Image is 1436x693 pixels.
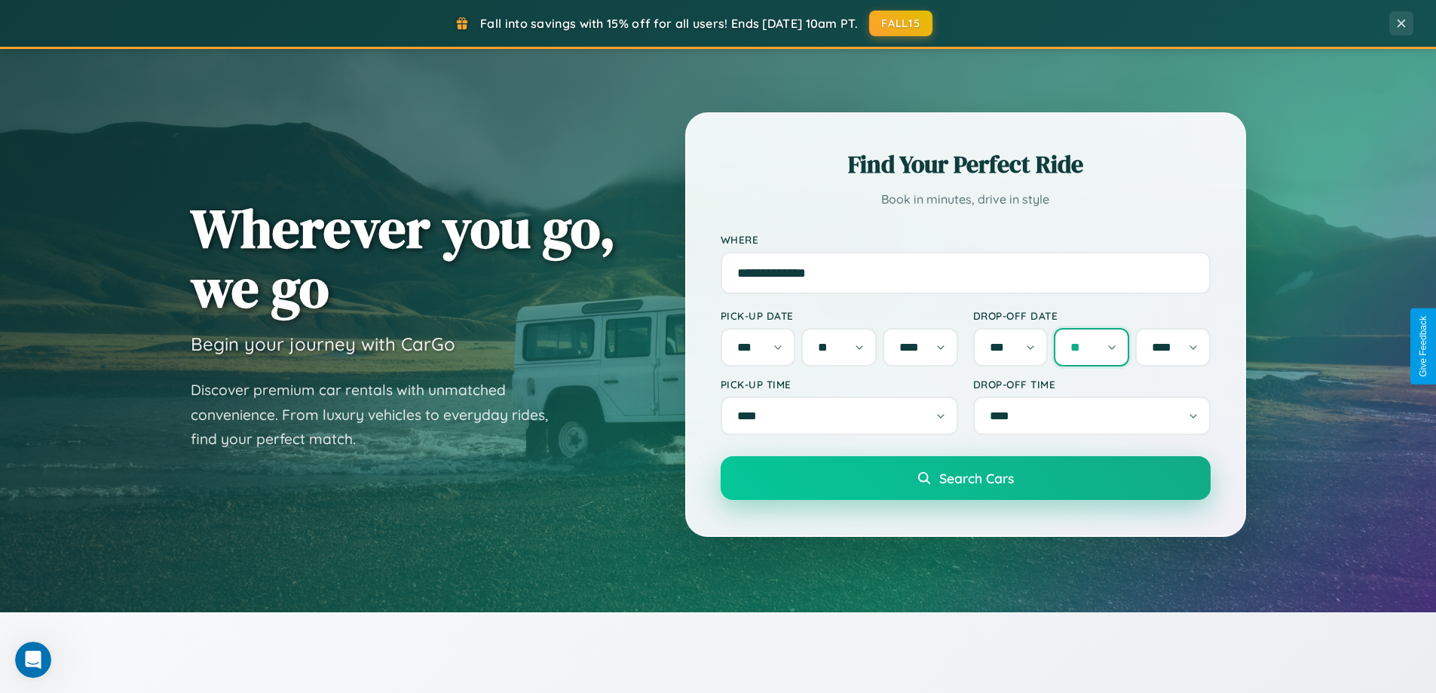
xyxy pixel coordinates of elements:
h1: Wherever you go, we go [191,198,616,317]
span: Fall into savings with 15% off for all users! Ends [DATE] 10am PT. [480,16,858,31]
label: Pick-up Date [721,309,958,322]
label: Drop-off Time [973,378,1211,391]
span: Search Cars [939,470,1014,486]
h3: Begin your journey with CarGo [191,333,455,355]
button: FALL15 [869,11,932,36]
label: Drop-off Date [973,309,1211,322]
label: Pick-up Time [721,378,958,391]
div: Give Feedback [1418,316,1428,377]
label: Where [721,233,1211,246]
iframe: Intercom live chat [15,642,51,678]
button: Search Cars [721,456,1211,500]
h2: Find Your Perfect Ride [721,148,1211,181]
p: Discover premium car rentals with unmatched convenience. From luxury vehicles to everyday rides, ... [191,378,568,452]
p: Book in minutes, drive in style [721,189,1211,210]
